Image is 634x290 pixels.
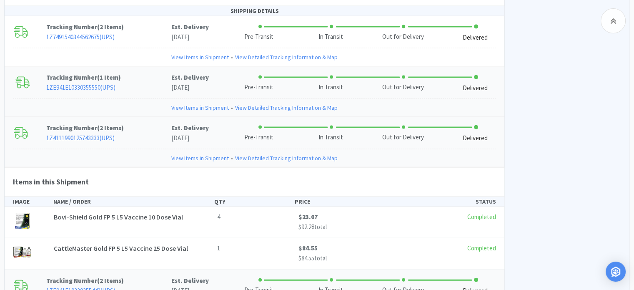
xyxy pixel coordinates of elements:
p: [DATE] [171,32,209,42]
div: NAME / ORDER [53,197,214,206]
span: $84.55 [298,254,314,262]
span: 2 Items [100,277,121,285]
h4: Items in this Shipment [5,168,504,197]
span: Completed [467,244,496,252]
p: [DATE] [171,133,209,143]
div: In Transit [318,32,343,42]
span: $23.07 [298,213,318,221]
p: Tracking Number ( ) [46,276,171,286]
div: PRICE [295,197,375,206]
div: Pre-Transit [244,83,273,92]
span: $84.55 [298,244,318,252]
div: QTY [214,197,295,206]
div: Pre-Transit [244,32,273,42]
a: View Items in Shipment [171,154,229,163]
p: Est. Delivery [171,276,209,286]
p: 1 [217,243,292,253]
div: Pre-Transit [244,133,273,142]
div: In Transit [318,133,343,142]
span: 2 Items [100,124,121,132]
span: • [229,53,235,62]
div: In Transit [318,83,343,92]
div: Delivered [463,33,488,43]
p: Est. Delivery [171,73,209,83]
span: $92.28 [298,223,314,231]
a: 1Z4111990125743333(UPS) [46,134,115,142]
a: View Items in Shipment [171,103,229,112]
p: Tracking Number ( ) [46,22,171,32]
a: View Detailed Tracking Information & Map [235,103,338,112]
a: 1Z7491540344562675(UPS) [46,33,115,41]
img: b53a5f9224b3431597c9a7286db72d62_30586.png [13,243,31,262]
span: • [229,154,235,163]
span: CattleMaster Gold FP 5 L5 Vaccine 25 Dose Vial [54,244,188,252]
a: View Items in Shipment [171,53,229,62]
div: STATUS [375,197,496,206]
p: Tracking Number ( ) [46,123,171,133]
a: 1ZE941E10330355550(UPS) [46,83,115,91]
p: total [298,253,373,263]
div: Delivered [463,83,488,93]
div: IMAGE [13,197,53,206]
span: 1 Item [100,73,118,81]
p: 4 [217,212,292,222]
p: Est. Delivery [171,123,209,133]
p: Tracking Number ( ) [46,73,171,83]
span: Bovi-Shield Gold FP 5 L5 Vaccine 10 Dose Vial [54,213,183,221]
div: Out for Delivery [382,83,424,92]
img: 03e1ab15747c45f3b35e0efb0db4ee75_30391.png [13,212,31,230]
div: SHIPPING DETAILS [5,6,504,16]
div: Delivered [463,134,488,143]
p: Est. Delivery [171,22,209,32]
div: Out for Delivery [382,32,424,42]
a: View Detailed Tracking Information & Map [235,53,338,62]
a: View Detailed Tracking Information & Map [235,154,338,163]
span: 2 Items [100,23,121,31]
p: [DATE] [171,83,209,93]
span: • [229,103,235,112]
span: Completed [467,213,496,221]
p: total [298,222,373,232]
div: Open Intercom Messenger [606,262,626,282]
div: Out for Delivery [382,133,424,142]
